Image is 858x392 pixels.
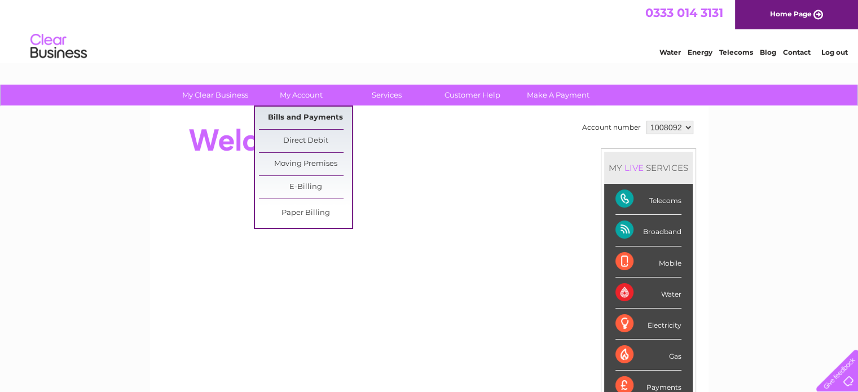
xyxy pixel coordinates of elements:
a: My Clear Business [169,85,262,105]
a: Direct Debit [259,130,352,152]
a: Moving Premises [259,153,352,175]
div: Telecoms [615,184,681,215]
a: Energy [688,48,712,56]
a: My Account [254,85,347,105]
div: Electricity [615,309,681,340]
a: Customer Help [426,85,519,105]
div: LIVE [622,162,646,173]
td: Account number [579,118,644,137]
img: logo.png [30,29,87,64]
div: Clear Business is a trading name of Verastar Limited (registered in [GEOGRAPHIC_DATA] No. 3667643... [163,6,696,55]
div: Water [615,278,681,309]
div: MY SERVICES [604,152,693,184]
a: Paper Billing [259,202,352,224]
a: Make A Payment [512,85,605,105]
a: Bills and Payments [259,107,352,129]
a: Water [659,48,681,56]
div: Broadband [615,215,681,246]
a: Services [340,85,433,105]
a: Blog [760,48,776,56]
a: E-Billing [259,176,352,199]
a: Telecoms [719,48,753,56]
a: Log out [821,48,847,56]
div: Mobile [615,246,681,278]
a: Contact [783,48,811,56]
a: 0333 014 3131 [645,6,723,20]
div: Gas [615,340,681,371]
